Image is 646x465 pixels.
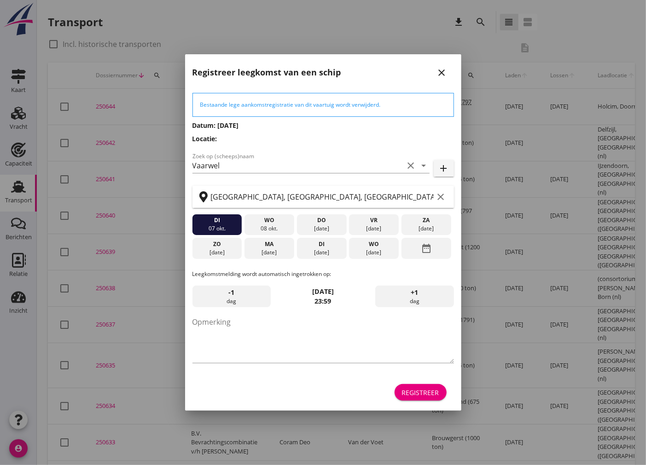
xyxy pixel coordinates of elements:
div: di [194,216,239,224]
div: za [404,216,449,224]
div: ma [247,240,292,248]
div: dag [192,286,271,308]
div: [DATE] [351,248,396,257]
div: di [299,240,344,248]
div: zo [194,240,239,248]
input: Zoek op (scheeps)naam [192,158,404,173]
h3: Locatie: [192,134,454,144]
div: vr [351,216,396,224]
div: [DATE] [404,224,449,233]
div: wo [247,216,292,224]
i: clear [406,160,417,171]
div: Registreer [402,388,439,397]
div: do [299,216,344,224]
strong: 23:59 [315,297,332,305]
strong: [DATE] [312,287,334,296]
h3: Datum: [DATE] [192,121,454,130]
span: -1 [228,287,234,298]
div: [DATE] [299,224,344,233]
i: date_range [421,240,432,257]
div: 08 okt. [247,224,292,233]
div: Bestaande lege aankomstregistratie van dit vaartuig wordt verwijderd. [200,101,446,109]
textarea: Opmerking [192,315,454,363]
i: add [438,163,449,174]
div: [DATE] [351,224,396,233]
div: [DATE] [299,248,344,257]
input: Zoek op terminal of plaats [211,189,434,204]
button: Registreer [395,384,447,401]
i: clear [436,191,447,202]
div: dag [375,286,454,308]
span: +1 [411,287,418,298]
i: arrow_drop_down [419,160,430,171]
div: [DATE] [247,248,292,257]
h2: Registreer leegkomst van een schip [192,66,341,79]
div: wo [351,240,396,248]
i: close [436,67,448,78]
p: Leegkomstmelding wordt automatisch ingetrokken op: [192,270,454,278]
div: [DATE] [194,248,239,257]
div: 07 okt. [194,224,239,233]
